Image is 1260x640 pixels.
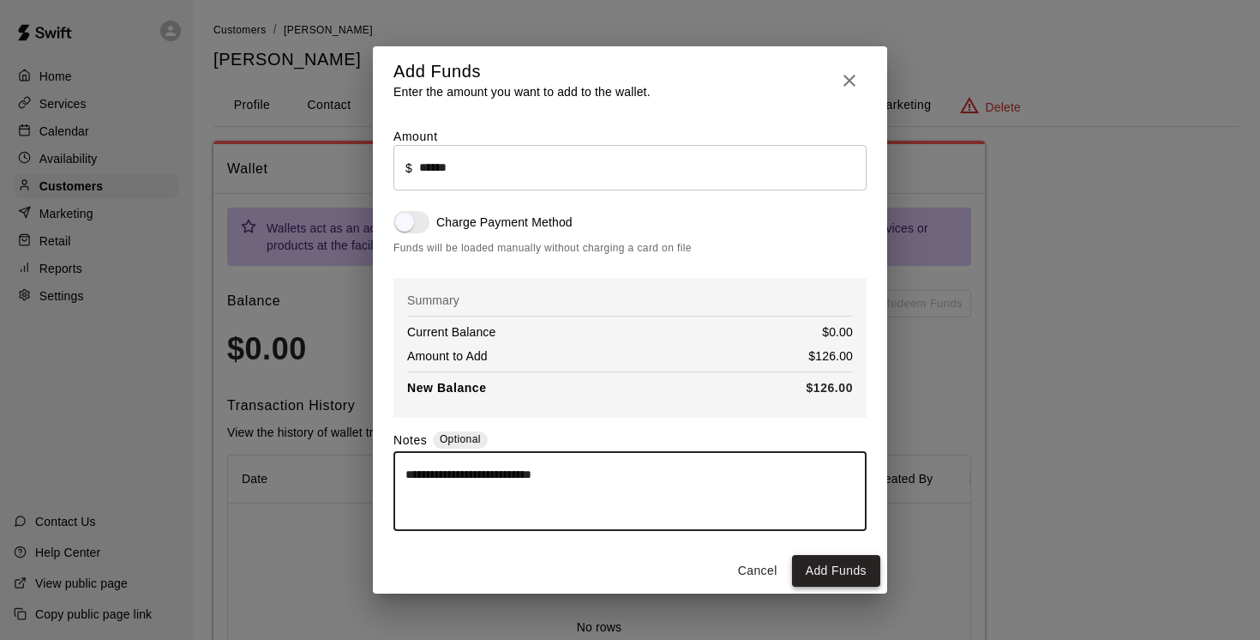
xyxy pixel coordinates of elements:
span: Optional [440,433,481,445]
p: Charge Payment Method [436,214,573,231]
h5: Add Funds [393,60,651,83]
p: Enter the amount you want to add to the wallet. [393,83,651,100]
span: Funds will be loaded manually without charging a card on file [393,240,867,257]
p: New Balance [407,379,487,397]
button: Cancel [730,555,785,587]
p: Current Balance [407,323,495,341]
p: $126.00 [806,379,853,397]
p: $126.00 [808,347,853,365]
p: Amount to Add [407,347,488,365]
button: Add Funds [792,555,880,587]
p: Summary [407,292,853,309]
label: Notes [393,432,427,451]
p: $ [405,160,412,177]
label: Amount [393,130,438,143]
p: $0.00 [822,323,853,341]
